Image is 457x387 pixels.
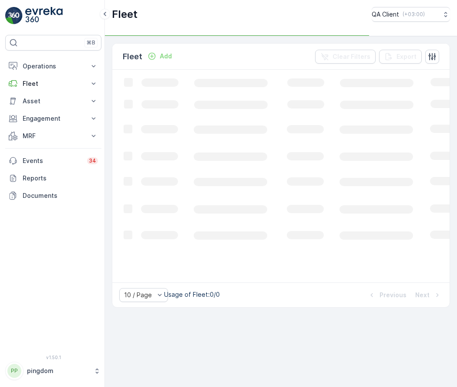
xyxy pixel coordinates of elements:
[164,290,220,299] p: Usage of Fleet : 0/0
[27,367,89,375] p: pingdom
[5,92,101,110] button: Asset
[5,152,101,170] a: Events34
[333,52,370,61] p: Clear Filters
[23,156,82,165] p: Events
[415,291,430,299] p: Next
[372,7,450,22] button: QA Client(+03:00)
[366,290,407,300] button: Previous
[372,10,399,19] p: QA Client
[397,52,417,61] p: Export
[23,174,98,183] p: Reports
[23,191,98,200] p: Documents
[23,132,84,140] p: MRF
[89,157,96,164] p: 34
[7,364,21,378] div: PP
[5,58,101,75] button: Operations
[5,170,101,187] a: Reports
[379,50,422,64] button: Export
[5,362,101,380] button: PPpingdom
[23,79,84,88] p: Fleet
[5,7,23,24] img: logo
[5,110,101,127] button: Engagement
[160,52,172,61] p: Add
[315,50,376,64] button: Clear Filters
[144,51,175,61] button: Add
[23,97,84,105] p: Asset
[380,291,407,299] p: Previous
[5,355,101,360] span: v 1.50.1
[414,290,443,300] button: Next
[123,51,142,63] p: Fleet
[5,187,101,204] a: Documents
[403,11,425,18] p: ( +03:00 )
[5,75,101,92] button: Fleet
[23,114,84,123] p: Engagement
[23,62,84,71] p: Operations
[87,39,95,46] p: ⌘B
[5,127,101,145] button: MRF
[25,7,63,24] img: logo_light-DOdMpM7g.png
[112,7,138,21] p: Fleet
